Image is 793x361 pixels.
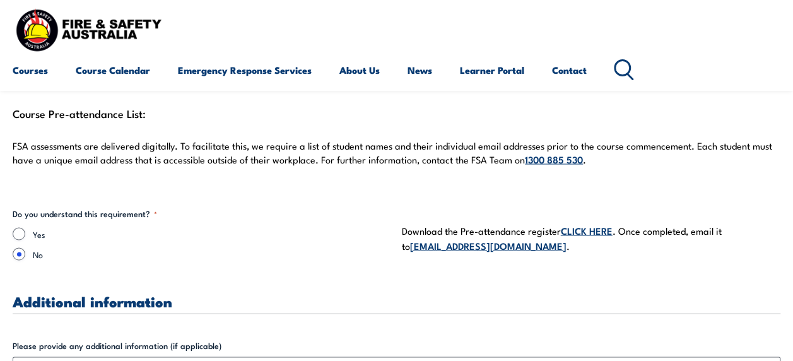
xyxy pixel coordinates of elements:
[33,227,392,240] label: Yes
[178,55,312,85] a: Emergency Response Services
[13,55,48,85] a: Courses
[13,339,780,352] label: Please provide any additional information (if applicable)
[339,55,380,85] a: About Us
[402,223,781,252] p: Download the Pre-attendance register . Once completed, email it to .
[13,293,780,308] h3: Additional information
[408,55,432,85] a: News
[13,104,780,182] div: Course Pre-attendance List:
[33,247,392,260] label: No
[561,223,613,237] a: CLICK HERE
[525,151,583,165] a: 1300 885 530
[76,55,150,85] a: Course Calendar
[13,207,157,220] legend: Do you understand this requirement?
[410,238,567,252] a: [EMAIL_ADDRESS][DOMAIN_NAME]
[460,55,524,85] a: Learner Portal
[552,55,587,85] a: Contact
[13,139,780,166] p: FSA assessments are delivered digitally. To facilitate this, we require a list of student names a...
